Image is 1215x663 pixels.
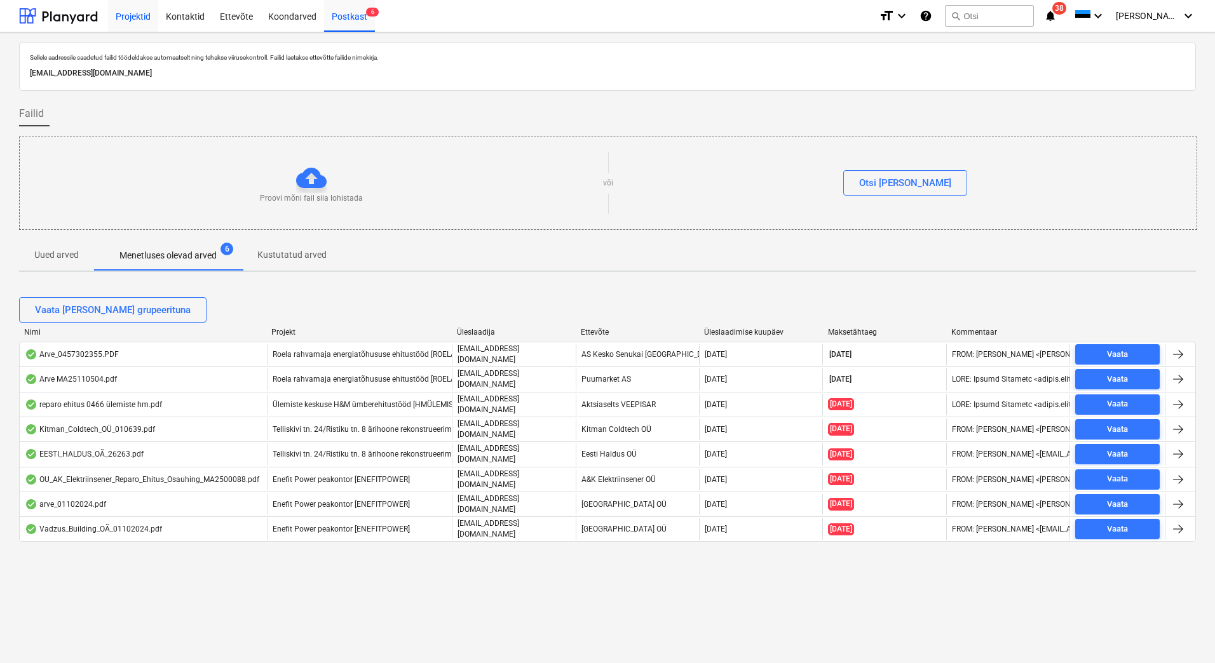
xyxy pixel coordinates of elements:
[25,449,144,459] div: EESTI_HALDUS_OÃ_26263.pdf
[1107,372,1128,387] div: Vaata
[25,499,37,509] div: Andmed failist loetud
[576,344,699,365] div: AS Kesko Senukai [GEOGRAPHIC_DATA]
[1052,2,1066,15] span: 38
[25,349,37,359] div: Andmed failist loetud
[457,328,571,337] div: Üleslaadija
[1075,494,1160,514] button: Vaata
[458,368,570,390] p: [EMAIL_ADDRESS][DOMAIN_NAME]
[879,8,894,23] i: format_size
[35,302,191,318] div: Vaata [PERSON_NAME] grupeerituna
[951,328,1065,337] div: Kommentaar
[30,67,1185,80] p: [EMAIL_ADDRESS][DOMAIN_NAME]
[705,475,727,484] div: [DATE]
[34,248,79,262] p: Uued arved
[828,328,942,337] div: Maksetähtaeg
[1116,11,1179,21] span: [PERSON_NAME]
[1075,519,1160,539] button: Vaata
[366,8,379,17] span: 6
[705,450,727,459] div: [DATE]
[828,349,853,360] span: [DATE]
[271,328,447,337] div: Projekt
[576,394,699,415] div: Aktsiaselts VEEPISAR
[828,473,854,485] span: [DATE]
[1181,8,1196,23] i: keyboard_arrow_down
[894,8,909,23] i: keyboard_arrow_down
[705,500,727,509] div: [DATE]
[576,443,699,465] div: Eesti Haldus OÜ
[25,524,37,534] div: Andmed failist loetud
[458,344,570,365] p: [EMAIL_ADDRESS][DOMAIN_NAME]
[945,5,1034,27] button: Otsi
[576,493,699,515] div: [GEOGRAPHIC_DATA] OÜ
[257,248,327,262] p: Kustutatud arved
[25,499,106,509] div: arve_01102024.pdf
[25,449,37,459] div: Andmed failist loetud
[859,175,951,191] div: Otsi [PERSON_NAME]
[828,398,854,410] span: [DATE]
[24,328,261,337] div: Nimi
[25,474,37,485] div: Andmed failist loetud
[828,423,854,435] span: [DATE]
[576,368,699,390] div: Puumarket AS
[828,448,854,460] span: [DATE]
[1107,522,1128,537] div: Vaata
[828,498,854,510] span: [DATE]
[25,399,162,410] div: reparo ehitus 0466 ülemiste hm.pdf
[603,178,613,189] p: või
[25,349,119,359] div: Arve_0457302355.PDF
[273,400,464,409] span: Ülemiste keskuse H&M ümberehitustööd [HMÜLEMISTE]
[1107,422,1128,437] div: Vaata
[19,106,44,121] span: Failid
[951,11,961,21] span: search
[1107,447,1128,462] div: Vaata
[705,525,727,533] div: [DATE]
[273,425,505,434] span: Telliskivi tn. 24/Ristiku tn. 8 ärihoone rekonstrueerimine [TELLISKIVI]
[19,137,1197,230] div: Proovi mõni fail siia lohistadavõiOtsi [PERSON_NAME]
[273,475,410,484] span: Enefit Power peakontor [ENEFITPOWER]
[221,243,233,255] span: 6
[1075,394,1160,415] button: Vaata
[1107,397,1128,412] div: Vaata
[1075,344,1160,365] button: Vaata
[25,399,37,410] div: Andmed failist loetud
[705,375,727,384] div: [DATE]
[705,425,727,434] div: [DATE]
[828,523,854,535] span: [DATE]
[1090,8,1106,23] i: keyboard_arrow_down
[25,424,37,434] div: Andmed failist loetud
[576,518,699,540] div: [GEOGRAPHIC_DATA] OÜ
[25,374,37,384] div: Andmed failist loetud
[1075,419,1160,439] button: Vaata
[273,375,458,384] span: Roela rahvamaja energiatõhususe ehitustööd [ROELA]
[458,518,570,540] p: [EMAIL_ADDRESS][DOMAIN_NAME]
[704,328,818,337] div: Üleslaadimise kuupäev
[19,297,207,323] button: Vaata [PERSON_NAME] grupeerituna
[1075,469,1160,490] button: Vaata
[828,374,853,385] span: [DATE]
[273,350,458,359] span: Roela rahvamaja energiatõhususe ehitustööd [ROELA]
[843,170,967,196] button: Otsi [PERSON_NAME]
[1107,497,1128,512] div: Vaata
[458,469,570,490] p: [EMAIL_ADDRESS][DOMAIN_NAME]
[576,469,699,490] div: A&K Elektriinsener OÜ
[920,8,932,23] i: Abikeskus
[25,374,117,384] div: Arve MA25110504.pdf
[458,419,570,440] p: [EMAIL_ADDRESS][DOMAIN_NAME]
[458,443,570,465] p: [EMAIL_ADDRESS][DOMAIN_NAME]
[273,500,410,509] span: Enefit Power peakontor [ENEFITPOWER]
[1044,8,1057,23] i: notifications
[273,450,505,459] span: Telliskivi tn. 24/Ristiku tn. 8 ärihoone rekonstrueerimine [TELLISKIVI]
[25,524,162,534] div: Vadzus_Building_OÃ_01102024.pdf
[25,424,155,434] div: Kitman_Coldtech_OÜ_010639.pdf
[1107,347,1128,362] div: Vaata
[119,249,217,262] p: Menetluses olevad arved
[260,193,363,204] p: Proovi mõni fail siia lohistada
[705,400,727,409] div: [DATE]
[1075,369,1160,389] button: Vaata
[25,474,259,485] div: OU_AK_Elektriinsener_Reparo_Ehitus_Osauhing_MA2500088.pdf
[458,493,570,515] p: [EMAIL_ADDRESS][DOMAIN_NAME]
[705,350,727,359] div: [DATE]
[581,328,695,337] div: Ettevõte
[1107,472,1128,486] div: Vaata
[576,419,699,440] div: Kitman Coldtech OÜ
